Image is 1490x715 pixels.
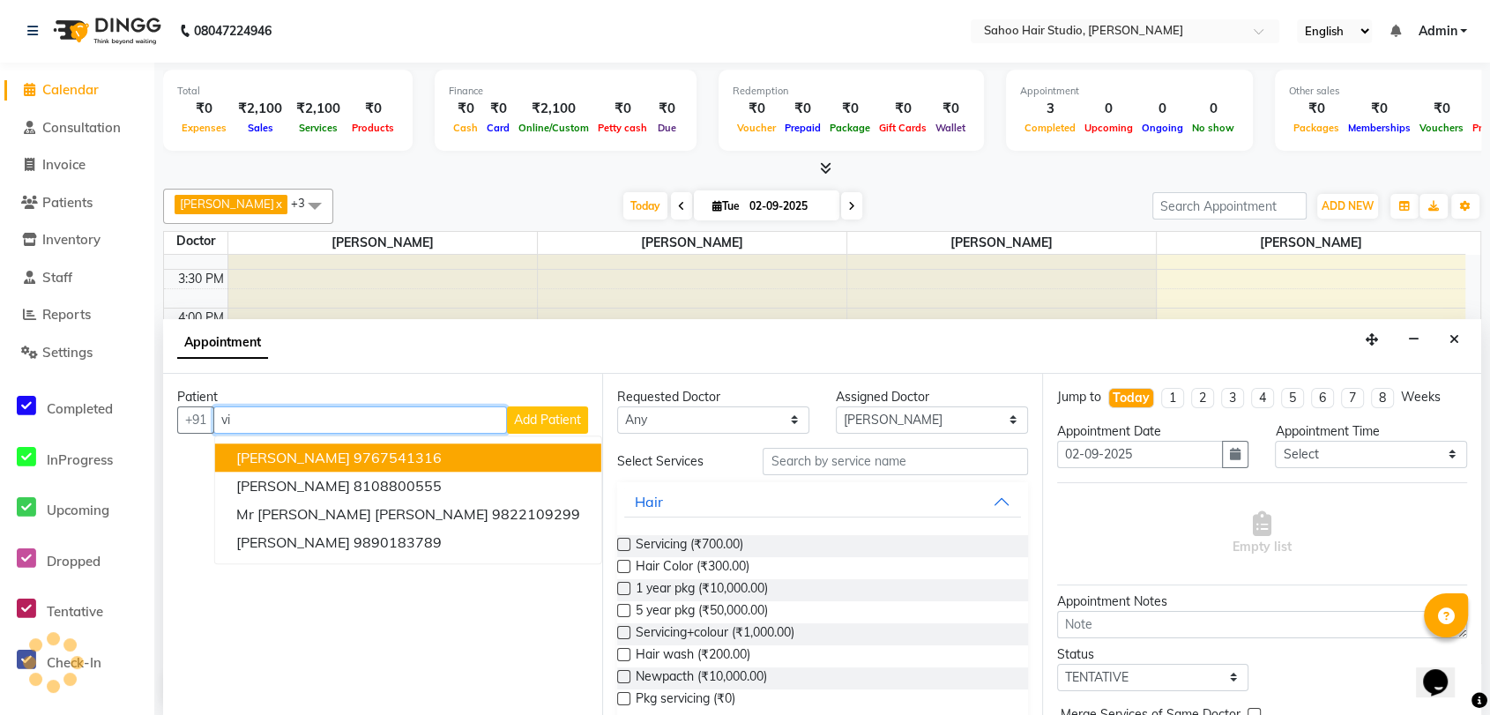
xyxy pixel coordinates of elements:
[1281,388,1304,408] li: 5
[593,122,652,134] span: Petty cash
[42,306,91,323] span: Reports
[514,412,581,428] span: Add Patient
[42,231,101,248] span: Inventory
[354,477,442,495] ngb-highlight: 8108800555
[482,99,514,119] div: ₹0
[780,99,825,119] div: ₹0
[1152,192,1307,220] input: Search Appointment
[354,533,442,551] ngb-highlight: 9890183789
[1057,441,1224,468] input: yyyy-mm-dd
[1275,422,1467,441] div: Appointment Time
[636,601,768,623] span: 5 year pkg (₹50,000.00)
[236,533,350,551] span: [PERSON_NAME]
[652,99,682,119] div: ₹0
[4,230,150,250] a: Inventory
[42,119,121,136] span: Consultation
[1137,122,1188,134] span: Ongoing
[1057,645,1249,664] div: Status
[733,99,780,119] div: ₹0
[1020,99,1080,119] div: 3
[177,122,231,134] span: Expenses
[636,623,794,645] span: Servicing+colour (₹1,000.00)
[1289,99,1344,119] div: ₹0
[1020,84,1239,99] div: Appointment
[514,122,593,134] span: Online/Custom
[228,232,537,254] span: [PERSON_NAME]
[175,309,227,327] div: 4:00 PM
[1418,22,1456,41] span: Admin
[875,99,931,119] div: ₹0
[1401,388,1441,406] div: Weeks
[47,502,109,518] span: Upcoming
[1057,592,1467,611] div: Appointment Notes
[175,270,227,288] div: 3:30 PM
[164,232,227,250] div: Doctor
[294,122,342,134] span: Services
[635,491,663,512] div: Hair
[636,689,735,711] span: Pkg servicing (₹0)
[47,603,103,620] span: Tentative
[1137,99,1188,119] div: 0
[180,197,274,211] span: [PERSON_NAME]
[1080,122,1137,134] span: Upcoming
[1057,388,1101,406] div: Jump to
[1341,388,1364,408] li: 7
[243,122,278,134] span: Sales
[1416,644,1472,697] iframe: chat widget
[289,99,347,119] div: ₹2,100
[1161,388,1184,408] li: 1
[538,232,846,254] span: [PERSON_NAME]
[1442,326,1467,354] button: Close
[825,122,875,134] span: Package
[4,80,150,101] a: Calendar
[1113,389,1150,407] div: Today
[236,505,488,523] span: Mr [PERSON_NAME] [PERSON_NAME]
[744,193,832,220] input: 2025-09-02
[1289,122,1344,134] span: Packages
[274,197,282,211] a: x
[1317,194,1378,219] button: ADD NEW
[1080,99,1137,119] div: 0
[604,452,749,471] div: Select Services
[231,99,289,119] div: ₹2,100
[42,269,72,286] span: Staff
[708,199,744,212] span: Tue
[449,122,482,134] span: Cash
[636,535,743,557] span: Servicing (₹700.00)
[347,99,399,119] div: ₹0
[1221,388,1244,408] li: 3
[4,193,150,213] a: Patients
[4,343,150,363] a: Settings
[733,122,780,134] span: Voucher
[1188,122,1239,134] span: No show
[42,344,93,361] span: Settings
[291,196,318,210] span: +3
[177,84,399,99] div: Total
[623,192,667,220] span: Today
[4,268,150,288] a: Staff
[593,99,652,119] div: ₹0
[4,305,150,325] a: Reports
[45,6,166,56] img: logo
[177,388,588,406] div: Patient
[1371,388,1394,408] li: 8
[825,99,875,119] div: ₹0
[1344,122,1415,134] span: Memberships
[42,156,86,173] span: Invoice
[931,122,970,134] span: Wallet
[236,477,350,495] span: [PERSON_NAME]
[847,232,1156,254] span: [PERSON_NAME]
[636,645,750,667] span: Hair wash (₹200.00)
[1020,122,1080,134] span: Completed
[177,406,214,434] button: +91
[1415,99,1468,119] div: ₹0
[733,84,970,99] div: Redemption
[1057,422,1249,441] div: Appointment Date
[1311,388,1334,408] li: 6
[4,118,150,138] a: Consultation
[482,122,514,134] span: Card
[449,99,482,119] div: ₹0
[42,81,99,98] span: Calendar
[47,400,113,417] span: Completed
[47,451,113,468] span: InProgress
